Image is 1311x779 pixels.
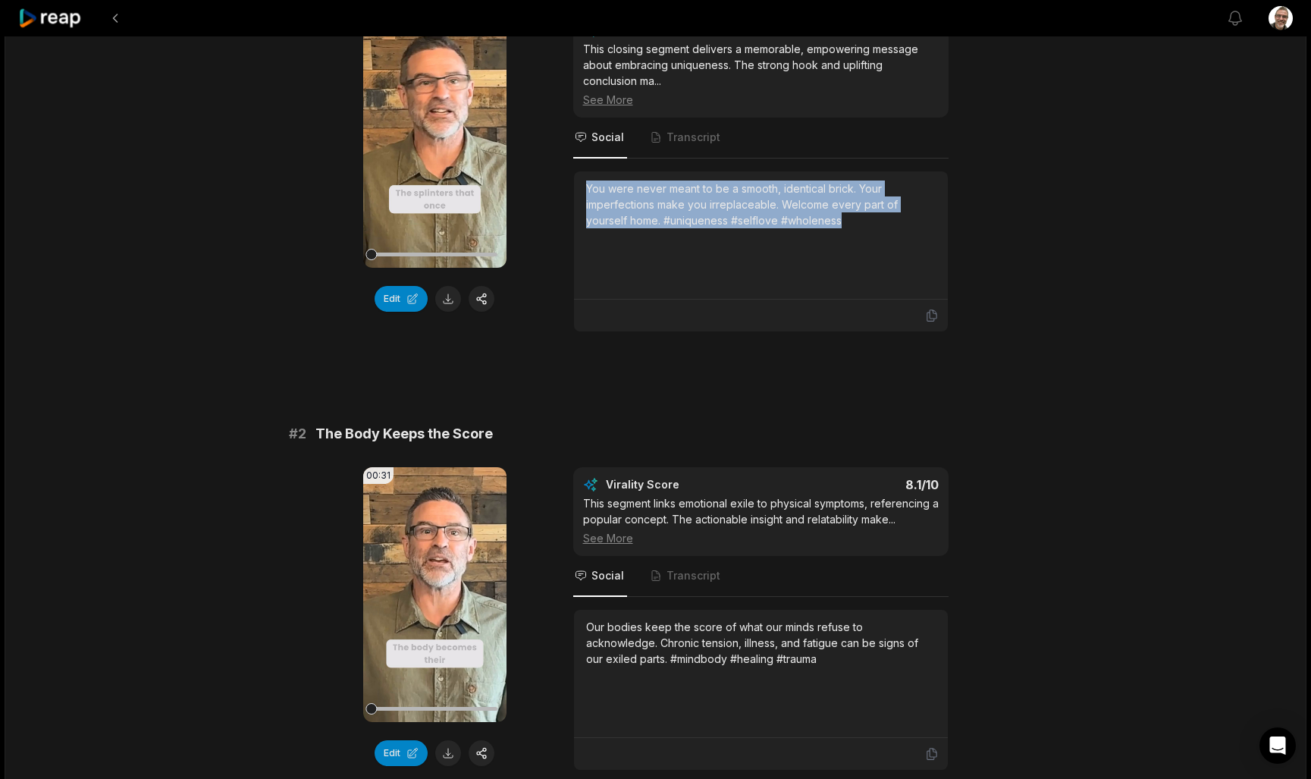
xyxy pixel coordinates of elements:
span: Social [591,568,624,583]
div: Virality Score [606,477,769,492]
span: Social [591,130,624,145]
span: Transcript [666,568,720,583]
button: Edit [375,740,428,766]
div: See More [583,530,939,546]
span: The Body Keeps the Score [315,423,493,444]
div: See More [583,92,939,108]
div: 8.1 /10 [776,477,939,492]
nav: Tabs [573,118,949,159]
button: Edit [375,286,428,312]
div: This segment links emotional exile to physical symptoms, referencing a popular concept. The actio... [583,495,939,546]
span: Transcript [666,130,720,145]
div: Open Intercom Messenger [1259,727,1296,764]
video: Your browser does not support mp4 format. [363,467,507,722]
div: You were never meant to be a smooth, identical brick. Your imperfections make you irreplaceable. ... [586,181,936,228]
span: # 2 [289,423,306,444]
div: This closing segment delivers a memorable, empowering message about embracing uniqueness. The str... [583,41,939,108]
video: Your browser does not support mp4 format. [363,13,507,268]
nav: Tabs [573,556,949,597]
div: Our bodies keep the score of what our minds refuse to acknowledge. Chronic tension, illness, and ... [586,619,936,667]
